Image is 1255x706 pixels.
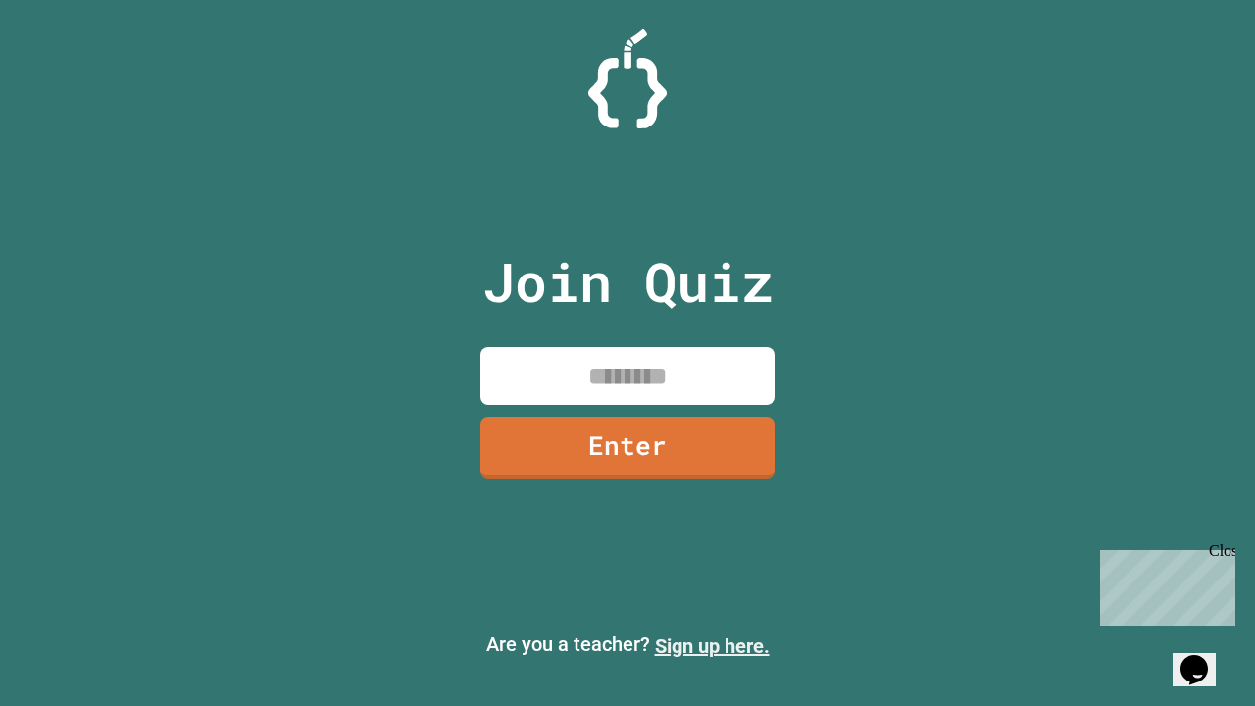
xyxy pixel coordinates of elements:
div: Chat with us now!Close [8,8,135,125]
p: Are you a teacher? [16,630,1239,661]
a: Sign up here. [655,634,770,658]
iframe: chat widget [1092,542,1235,626]
iframe: chat widget [1173,628,1235,686]
a: Enter [480,417,775,479]
p: Join Quiz [482,241,774,323]
img: Logo.svg [588,29,667,128]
